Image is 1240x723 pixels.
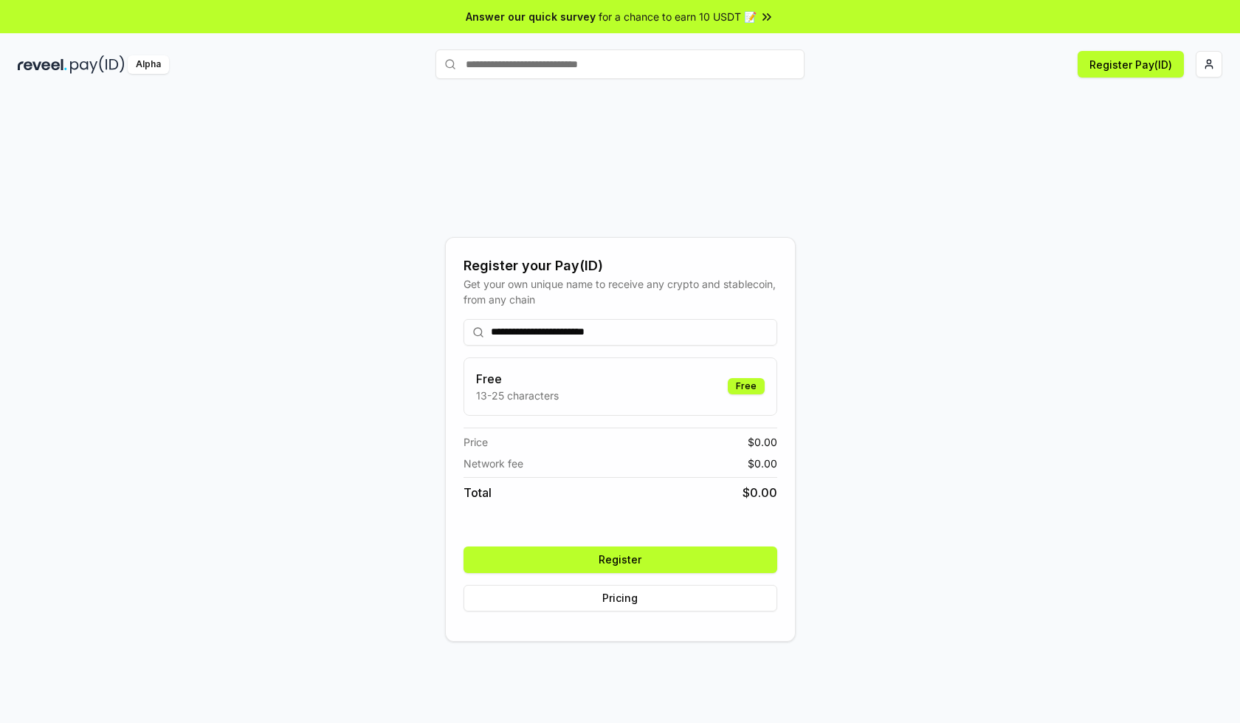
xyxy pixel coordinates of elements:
div: Register your Pay(ID) [464,256,777,276]
span: $ 0.00 [748,434,777,450]
p: 13-25 characters [476,388,559,403]
img: reveel_dark [18,55,67,74]
img: pay_id [70,55,125,74]
span: Network fee [464,456,523,471]
span: $ 0.00 [748,456,777,471]
div: Free [728,378,765,394]
button: Register [464,546,777,573]
span: $ 0.00 [743,484,777,501]
div: Alpha [128,55,169,74]
button: Register Pay(ID) [1078,51,1184,78]
span: Total [464,484,492,501]
div: Get your own unique name to receive any crypto and stablecoin, from any chain [464,276,777,307]
span: Answer our quick survey [466,9,596,24]
button: Pricing [464,585,777,611]
span: Price [464,434,488,450]
span: for a chance to earn 10 USDT 📝 [599,9,757,24]
h3: Free [476,370,559,388]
